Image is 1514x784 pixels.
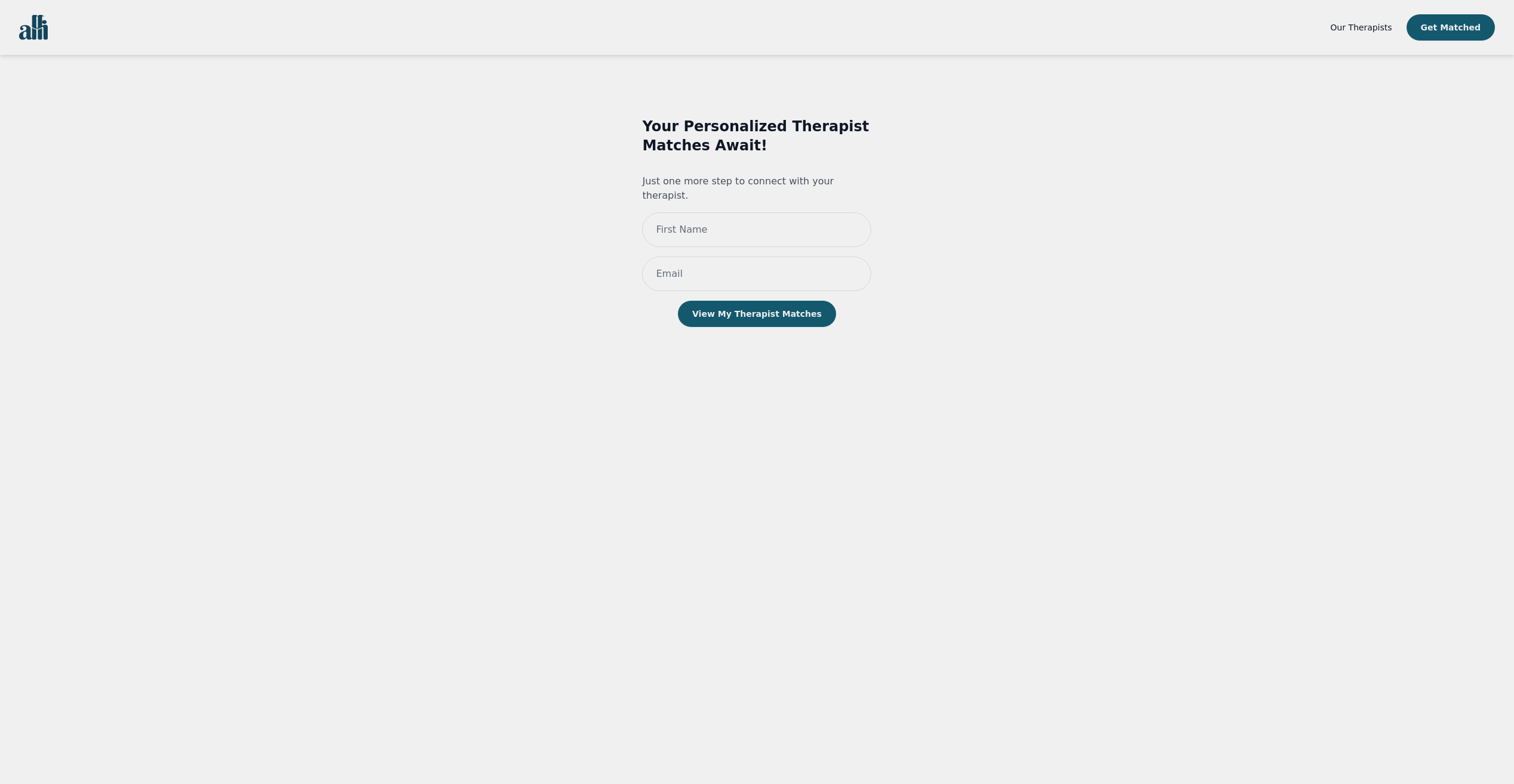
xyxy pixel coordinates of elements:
input: Email [642,257,871,291]
p: Just one more step to connect with your therapist. [642,174,871,203]
h3: Your Personalized Therapist Matches Await! [642,117,871,155]
button: View My Therapist Matches [678,301,836,327]
span: Our Therapists [1330,23,1392,32]
button: Get Matched [1407,14,1495,41]
a: Our Therapists [1330,20,1392,35]
img: alli logo [19,15,48,40]
input: First Name [642,212,871,247]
